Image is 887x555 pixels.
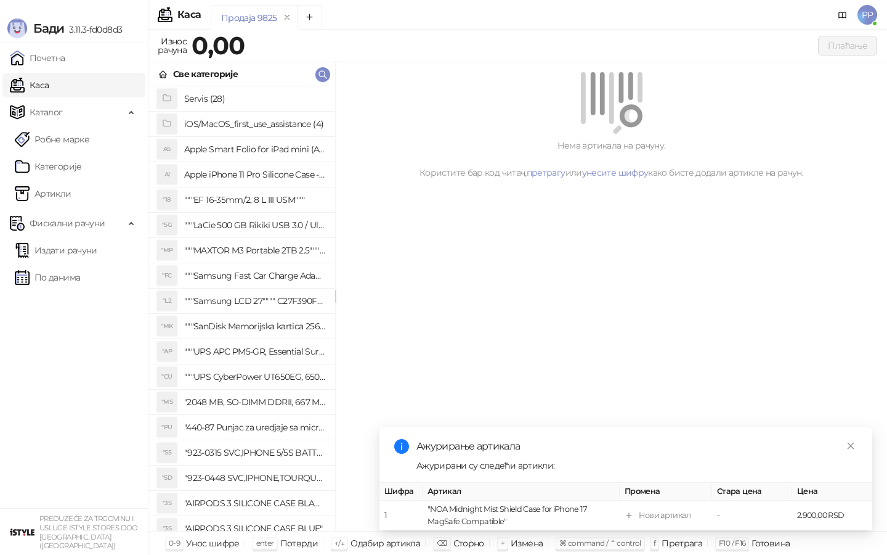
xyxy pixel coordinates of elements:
[818,36,877,55] button: Плаћање
[620,483,712,501] th: Промена
[39,514,138,550] small: PREDUZEĆE ZA TRGOVINU I USLUGE ISTYLE STORES DOO [GEOGRAPHIC_DATA] ([GEOGRAPHIC_DATA])
[169,538,180,548] span: 0-9
[394,439,409,454] span: info-circle
[33,21,64,36] span: Бади
[662,535,702,551] div: Претрага
[157,215,177,235] div: "5G
[157,367,177,387] div: "CU
[279,12,295,23] button: remove
[184,468,325,488] h4: "923-0448 SVC,IPHONE,TOURQUE DRIVER KIT .65KGF- CM Šrafciger "
[857,5,877,25] span: PP
[157,468,177,488] div: "SD
[157,493,177,513] div: "3S
[157,165,177,184] div: AI
[7,18,27,38] img: Logo
[15,154,82,179] a: Категорије
[10,46,65,70] a: Почетна
[184,266,325,286] h4: """Samsung Fast Car Charge Adapter, brzi auto punja_, boja crna"""
[416,439,857,454] div: Ажурирање артикала
[256,538,274,548] span: enter
[157,342,177,361] div: "AP
[157,291,177,311] div: "L2
[64,24,122,35] span: 3.11.3-fd0d8d3
[15,265,80,290] a: По данима
[157,316,177,336] div: "MK
[184,342,325,361] h4: """UPS APC PM5-GR, Essential Surge Arrest,5 utic_nica"""
[712,483,792,501] th: Стара цена
[501,538,504,548] span: +
[177,10,201,20] div: Каса
[148,86,335,531] div: grid
[30,211,105,236] span: Фискални рачуни
[157,519,177,538] div: "3S
[15,181,71,206] a: ArtikliАртикли
[379,483,423,501] th: Шифра
[184,417,325,437] h4: "440-87 Punjac za uredjaje sa micro USB portom 4/1, Stand."
[719,538,745,548] span: F10 / F16
[30,100,63,125] span: Каталог
[437,538,447,548] span: ⌫
[416,459,857,472] div: Ажурирани су следећи артикли:
[298,5,322,30] button: Add tab
[184,114,325,134] h4: iOS/MacOS_first_use_assistance (4)
[184,240,325,260] h4: """MAXTOR M3 Portable 2TB 2.5"""" crni eksterni hard disk HX-M201TCB/GM"""
[15,127,89,152] a: Робне марке
[10,73,49,97] a: Каса
[157,392,177,412] div: "MS
[423,483,620,501] th: Артикал
[527,167,565,178] a: претрагу
[184,139,325,159] h4: Apple Smart Folio for iPad mini (A17 Pro) - Sage
[192,30,245,60] strong: 0,00
[184,190,325,210] h4: """EF 16-35mm/2, 8 L III USM"""
[157,240,177,260] div: "MP
[833,5,853,25] a: Документација
[157,417,177,437] div: "PU
[379,501,423,531] td: 1
[184,519,325,538] h4: "AIRPODS 3 SILICONE CASE BLUE"
[157,443,177,462] div: "S5
[184,392,325,412] h4: "2048 MB, SO-DIMM DDRII, 667 MHz, Napajanje 1,8 0,1 V, Latencija CL5"
[184,89,325,109] h4: Servis (28)
[184,316,325,336] h4: """SanDisk Memorijska kartica 256GB microSDXC sa SD adapterom SDSQXA1-256G-GN6MA - Extreme PLUS, ...
[186,535,240,551] div: Унос шифре
[844,439,857,453] a: Close
[157,139,177,159] div: AS
[334,538,344,548] span: ↑/↓
[184,291,325,311] h4: """Samsung LCD 27"""" C27F390FHUXEN"""
[350,139,872,179] div: Нема артикала на рачуну. Користите бар код читач, или како бисте додали артикле на рачун.
[423,501,620,531] td: "NOA Midnight Mist Shield Case for iPhone 17 MagSafe Compatible"
[654,538,655,548] span: f
[751,535,790,551] div: Готовина
[15,238,97,263] a: Издати рачуни
[559,538,641,548] span: ⌘ command / ⌃ control
[350,535,420,551] div: Одабир артикла
[10,520,34,545] img: 64x64-companyLogo-77b92cf4-9946-4f36-9751-bf7bb5fd2c7d.png
[184,493,325,513] h4: "AIRPODS 3 SILICONE CASE BLACK"
[792,501,872,531] td: 2.900,00 RSD
[184,165,325,184] h4: Apple iPhone 11 Pro Silicone Case - Black
[184,215,325,235] h4: """LaCie 500 GB Rikiki USB 3.0 / Ultra Compact & Resistant aluminum / USB 3.0 / 2.5"""""""
[639,509,691,522] div: Нови артикал
[184,443,325,462] h4: "923-0315 SVC,IPHONE 5/5S BATTERY REMOVAL TRAY Držač za iPhone sa kojim se otvara display
[173,67,238,81] div: Све категорије
[712,501,792,531] td: -
[184,367,325,387] h4: """UPS CyberPower UT650EG, 650VA/360W , line-int., s_uko, desktop"""
[157,266,177,286] div: "FC
[280,535,318,551] div: Потврди
[453,535,484,551] div: Сторно
[582,167,649,178] a: унесите шифру
[155,33,189,58] div: Износ рачуна
[221,11,277,25] div: Продаја 9825
[792,483,872,501] th: Цена
[157,190,177,210] div: "18
[511,535,543,551] div: Измена
[846,442,855,450] span: close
